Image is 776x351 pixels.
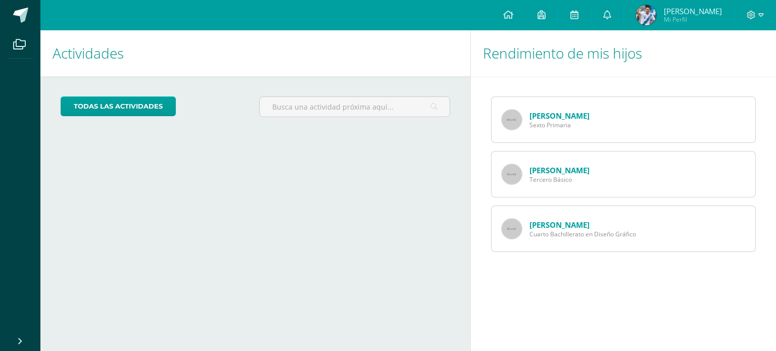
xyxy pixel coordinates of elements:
[61,96,176,116] a: todas las Actividades
[664,6,722,16] span: [PERSON_NAME]
[260,97,449,117] input: Busca una actividad próxima aquí...
[529,220,590,230] a: [PERSON_NAME]
[529,111,590,121] a: [PERSON_NAME]
[636,5,656,25] img: 08240689e8db2c53304aa6d970a4b089.png
[529,230,636,238] span: Cuarto Bachillerato en Diseño Gráfico
[529,165,590,175] a: [PERSON_NAME]
[502,219,522,239] img: 65x65
[483,30,764,76] h1: Rendimiento de mis hijos
[529,175,590,184] span: Tercero Básico
[53,30,458,76] h1: Actividades
[502,110,522,130] img: 65x65
[529,121,590,129] span: Sexto Primaria
[664,15,722,24] span: Mi Perfil
[502,164,522,184] img: 65x65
